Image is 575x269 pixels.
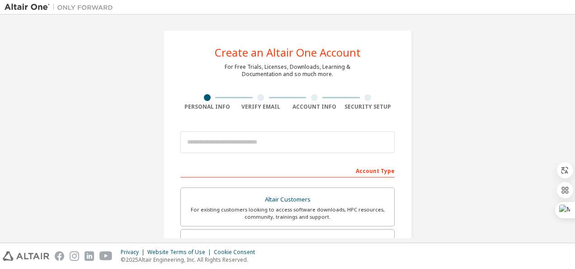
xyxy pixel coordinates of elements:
div: Account Info [287,103,341,110]
div: Create an Altair One Account [215,47,361,58]
img: altair_logo.svg [3,251,49,261]
div: For Free Trials, Licenses, Downloads, Learning & Documentation and so much more. [225,63,350,78]
img: Altair One [5,3,118,12]
div: Account Type [180,163,395,178]
div: Cookie Consent [214,249,260,256]
div: Website Terms of Use [147,249,214,256]
div: Students [186,235,389,248]
div: Security Setup [341,103,395,110]
div: Verify Email [234,103,288,110]
img: linkedin.svg [85,251,94,261]
div: For existing customers looking to access software downloads, HPC resources, community, trainings ... [186,206,389,221]
img: youtube.svg [99,251,113,261]
div: Altair Customers [186,193,389,206]
img: instagram.svg [70,251,79,261]
div: Personal Info [180,103,234,110]
p: © 2025 Altair Engineering, Inc. All Rights Reserved. [121,256,260,264]
div: Privacy [121,249,147,256]
img: facebook.svg [55,251,64,261]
